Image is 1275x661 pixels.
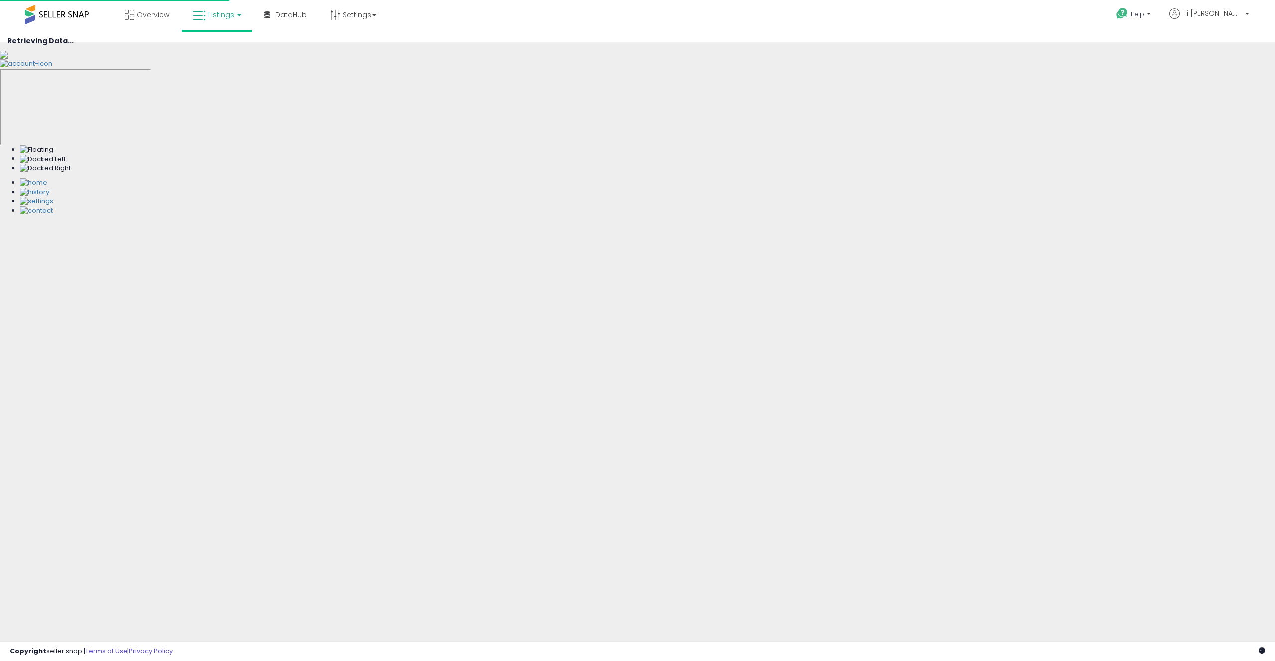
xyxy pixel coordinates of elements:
img: Docked Right [20,164,71,173]
img: Settings [20,197,53,206]
img: History [20,188,49,197]
img: Floating [20,145,53,155]
span: Listings [208,10,234,20]
span: Overview [137,10,169,20]
span: DataHub [275,10,307,20]
span: Hi [PERSON_NAME] [1182,8,1242,18]
a: Hi [PERSON_NAME] [1169,8,1249,31]
img: Contact [20,206,53,216]
img: Docked Left [20,155,66,164]
span: Help [1131,10,1144,18]
img: Home [20,178,47,188]
i: Get Help [1116,7,1128,20]
h4: Retrieving Data... [7,37,1268,45]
